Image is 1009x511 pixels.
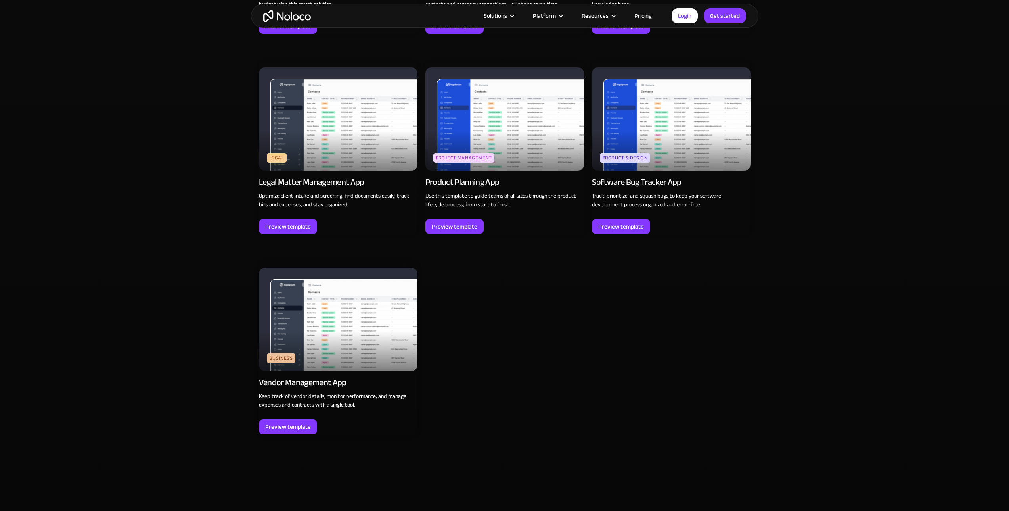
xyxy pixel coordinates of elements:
[265,221,311,232] div: Preview template
[267,353,295,363] div: Business
[624,11,662,21] a: Pricing
[259,192,417,209] p: Optimize client intake and screening, find documents easily, track bills and expenses, and stay o...
[474,11,523,21] div: Solutions
[259,264,417,434] a: BusinessVendor Management AppKeep track of vendor details, monitor performance, and manage expens...
[572,11,624,21] div: Resources
[259,377,347,388] div: Vendor Management App
[533,11,556,21] div: Platform
[704,8,746,23] a: Get started
[259,63,417,234] a: LegalLegal Matter Management AppOptimize client intake and screening, find documents easily, trac...
[263,10,311,22] a: home
[265,422,311,432] div: Preview template
[582,11,609,21] div: Resources
[592,63,751,234] a: Product & DesignSoftware Bug Tracker AppTrack, prioritize, and squash bugs to keep your software ...
[259,392,417,409] p: Keep track of vendor details, monitor performance, and manage expenses and contracts with a singl...
[425,63,584,234] a: Project ManagementProduct Planning AppUse this template to guide teams of all sizes through the p...
[592,192,751,209] p: Track, prioritize, and squash bugs to keep your software development process organized and error-...
[672,8,698,23] a: Login
[592,177,682,188] div: Software Bug Tracker App
[433,153,495,163] div: Project Management
[432,221,477,232] div: Preview template
[598,221,644,232] div: Preview template
[267,153,287,163] div: Legal
[523,11,572,21] div: Platform
[425,192,584,209] p: Use this template to guide teams of all sizes through the product lifecycle process, from start t...
[600,153,650,163] div: Product & Design
[259,177,364,188] div: Legal Matter Management App
[425,177,500,188] div: Product Planning App
[484,11,507,21] div: Solutions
